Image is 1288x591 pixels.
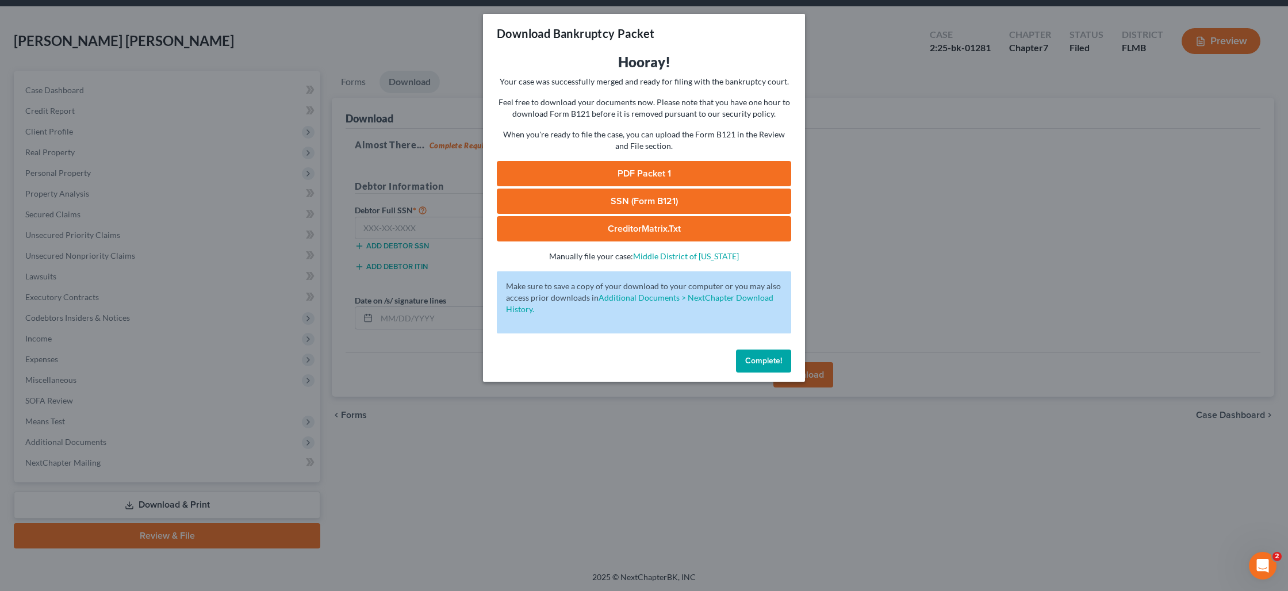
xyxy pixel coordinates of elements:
a: CreditorMatrix.txt [497,216,791,241]
button: Complete! [736,350,791,373]
h3: Hooray! [497,53,791,71]
span: 2 [1272,552,1282,561]
p: Feel free to download your documents now. Please note that you have one hour to download Form B12... [497,97,791,120]
p: Your case was successfully merged and ready for filing with the bankruptcy court. [497,76,791,87]
a: Middle District of [US_STATE] [633,251,739,261]
a: SSN (Form B121) [497,189,791,214]
p: When you're ready to file the case, you can upload the Form B121 in the Review and File section. [497,129,791,152]
h3: Download Bankruptcy Packet [497,25,654,41]
a: PDF Packet 1 [497,161,791,186]
a: Additional Documents > NextChapter Download History. [506,293,773,314]
p: Make sure to save a copy of your download to your computer or you may also access prior downloads in [506,281,782,315]
p: Manually file your case: [497,251,791,262]
iframe: Intercom live chat [1249,552,1276,580]
span: Complete! [745,356,782,366]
